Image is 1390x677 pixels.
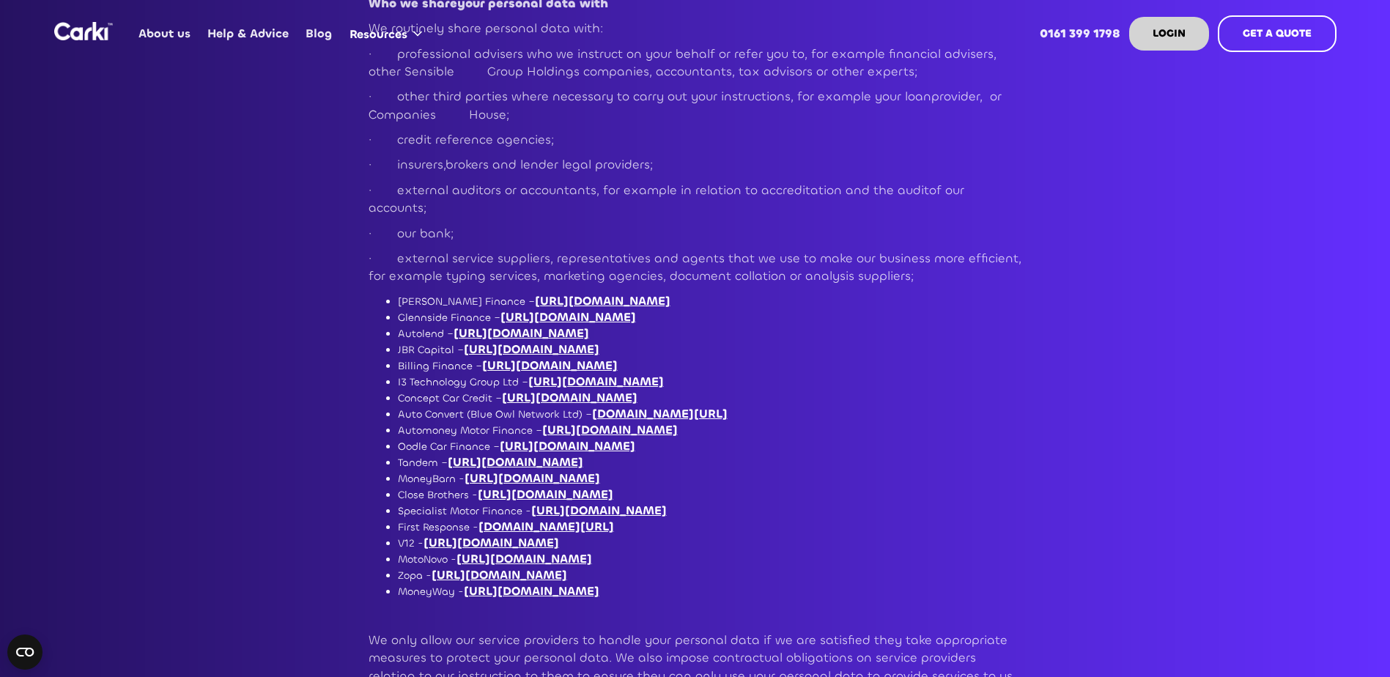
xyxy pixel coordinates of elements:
[398,406,1022,422] li: Auto Convert (Blue Owl Network Ltd) –
[398,535,1022,551] li: V12 -
[398,374,1022,390] li: I3 Technology Group Ltd –
[398,309,1022,325] li: Glennside Finance –
[54,22,113,40] img: Logo
[398,422,1022,438] li: Automoney Motor Finance –
[398,390,1022,406] li: Concept Car Credit –
[592,406,728,421] a: [DOMAIN_NAME][URL]
[398,503,1022,519] li: Specialist Motor Finance -
[502,390,637,405] a: [URL][DOMAIN_NAME]
[465,470,600,486] a: [URL][DOMAIN_NAME]
[369,225,1022,243] p: · our bank;
[478,487,613,502] a: [URL][DOMAIN_NAME]
[1031,5,1128,62] a: 0161 399 1798
[500,309,636,325] a: [URL][DOMAIN_NAME]
[1153,26,1186,40] strong: LOGIN
[456,551,592,566] a: [URL][DOMAIN_NAME]
[432,567,567,582] a: [URL][DOMAIN_NAME]
[531,503,667,518] a: [URL][DOMAIN_NAME]
[1218,15,1337,52] a: GET A QUOTE
[398,454,1022,470] li: Tandem –
[398,487,1022,503] li: Close Brothers -
[464,341,599,357] a: [URL][DOMAIN_NAME]
[130,5,199,62] a: About us
[1129,17,1209,51] a: LOGIN
[350,26,407,42] div: Resources
[1040,26,1120,41] strong: 0161 399 1798
[454,325,589,341] a: [URL][DOMAIN_NAME]
[398,341,1022,358] li: JBR Capital –
[542,422,678,437] a: [URL][DOMAIN_NAME]
[369,250,1022,286] p: · external service suppliers, representatives and agents that we use to make our business more ef...
[398,293,1022,309] li: [PERSON_NAME] Finance –
[369,156,1022,174] p: · insurers,brokers and lender legal providers;
[398,551,1022,567] li: MotoNovo -
[297,5,341,62] a: Blog
[54,22,113,40] a: home
[398,438,1022,454] li: Oodle Car Finance –
[1243,26,1312,40] strong: GET A QUOTE
[369,182,1022,218] p: · external auditors or accountants, for example in relation to accreditation and the auditof our ...
[369,607,1022,624] p: ‍
[398,470,1022,487] li: MoneyBarn -
[528,374,664,389] a: [URL][DOMAIN_NAME]
[7,635,42,670] button: Open CMP widget
[398,567,1022,583] li: Zopa -
[341,6,437,62] div: Resources
[424,535,559,550] a: [URL][DOMAIN_NAME]
[398,583,1022,599] li: MoneyWay -
[448,454,583,470] a: [URL][DOMAIN_NAME]
[199,5,297,62] a: Help & Advice
[398,358,1022,374] li: Billing Finance –
[478,519,614,534] a: [DOMAIN_NAME][URL]
[398,325,1022,341] li: Autolend –
[482,358,618,373] a: [URL][DOMAIN_NAME]
[398,519,1022,535] li: First Response -
[464,583,599,599] a: [URL][DOMAIN_NAME]
[369,88,1022,124] p: · other third parties where necessary to carry out your instructions, for example your loanprovid...
[369,45,1022,81] p: · professional advisers who we instruct on your behalf or refer you to, for example financial adv...
[500,438,635,454] a: [URL][DOMAIN_NAME]
[535,293,670,308] a: [URL][DOMAIN_NAME]
[369,131,1022,149] p: · credit reference agencies;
